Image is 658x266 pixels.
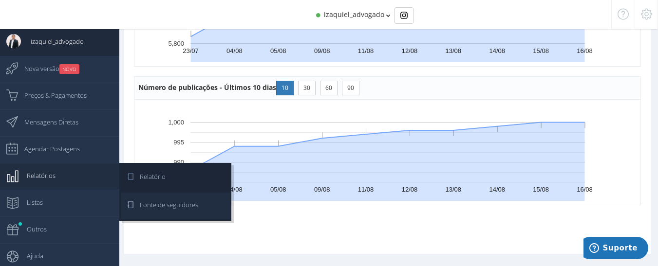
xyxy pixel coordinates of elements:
span: Outros [17,217,47,241]
span: Nova versão [15,56,79,81]
button: 10 [276,81,294,95]
text: 23/07 [183,47,199,54]
text: 16/08 [577,47,593,54]
text: 05/08 [270,47,286,54]
text: 5,800 [168,40,184,47]
text: 05/08 [270,186,286,193]
text: 990 [173,159,184,166]
small: NOVO [59,64,79,74]
iframe: Abre um widget para que você possa encontrar mais informações [583,237,648,261]
text: 16/08 [577,186,593,193]
text: 12/08 [402,47,418,54]
span: Relatório [130,164,166,189]
div: Basic example [394,7,414,24]
span: Agendar Postagens [15,137,80,161]
text: 13/08 [446,186,462,193]
span: Fonte de seguidores [130,193,198,217]
text: 04/08 [226,47,243,54]
span: Listas [17,190,43,214]
img: Instagram_simple_icon.svg [400,12,408,19]
text: 14/08 [489,186,505,193]
span: Mensagens Diretas [15,110,78,134]
text: 15/08 [533,186,549,193]
svg: A chart. [138,104,637,201]
span: Preços & Pagamentos [15,83,87,107]
text: 13/08 [446,47,462,54]
span: izaquiel_advogado [21,29,84,53]
text: 04/08 [226,186,243,193]
img: User Image [6,34,21,49]
text: 09/08 [314,186,330,193]
text: 15/08 [533,47,549,54]
span: Relatórios [17,163,56,188]
text: 12/08 [402,186,418,193]
span: izaquiel_advogado [324,10,384,19]
text: 11/08 [358,186,374,193]
a: Relatório [121,164,230,191]
button: 60 [320,81,338,95]
text: 09/08 [314,47,330,54]
text: 14/08 [489,47,505,54]
button: 90 [342,81,359,95]
text: 1,000 [168,119,184,126]
text: 11/08 [358,47,374,54]
a: Fonte de seguidores [121,193,230,219]
th: Número de publicações - Últimos 10 dias [134,77,641,100]
text: 995 [173,139,184,146]
button: 30 [298,81,316,95]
